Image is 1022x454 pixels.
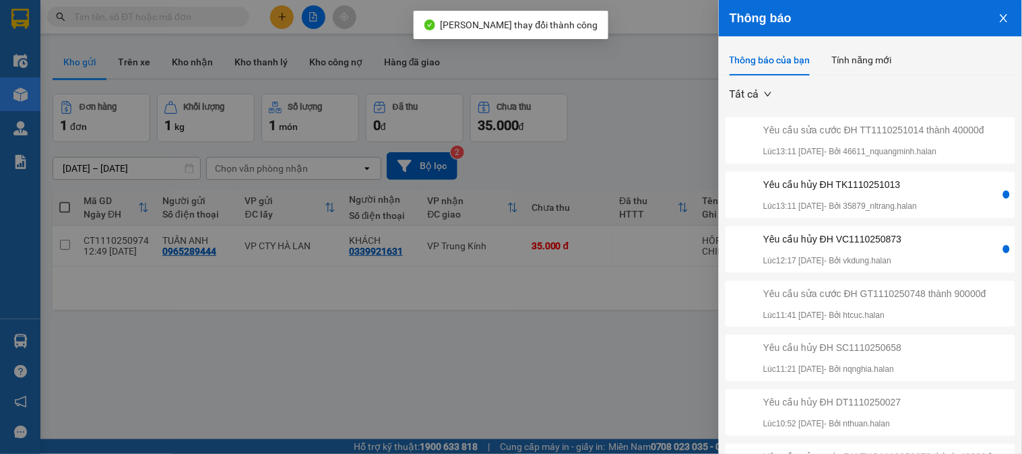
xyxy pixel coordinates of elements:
[763,363,902,376] p: Lúc 11:21 [DATE] - Bởi nqnghia.halan
[763,123,984,137] div: Yêu cầu sửa cước ĐH TT1110251014 thành 40000đ
[832,53,892,67] div: Tính năng mới
[763,145,984,158] p: Lúc 13:11 [DATE] - Bởi 46611_nquangminh.halan
[763,177,917,192] div: Yêu cầu hủy ĐH TK1110251013
[763,418,901,430] p: Lúc 10:52 [DATE] - Bởi nthuan.halan
[763,286,986,301] div: Yêu cầu sửa cước ĐH GT1110250748 thành 90000đ
[441,20,598,30] span: [PERSON_NAME] thay đổi thành công
[998,13,1009,24] span: close
[424,20,435,30] span: check-circle
[763,255,902,267] p: Lúc 12:17 [DATE] - Bởi vkdung.halan
[763,395,901,410] div: Yêu cầu hủy ĐH DT1110250027
[763,200,917,213] p: Lúc 13:11 [DATE] - Bởi 35879_nltrang.halan
[730,53,810,67] div: Thông báo của bạn
[730,11,1011,26] div: Thông báo
[763,232,902,247] div: Yêu cầu hủy ĐH VC1110250873
[763,309,986,322] p: Lúc 11:41 [DATE] - Bởi htcuc.halan
[730,84,771,104] span: Tất cả
[763,340,902,355] div: Yêu cầu hủy ĐH SC1110250658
